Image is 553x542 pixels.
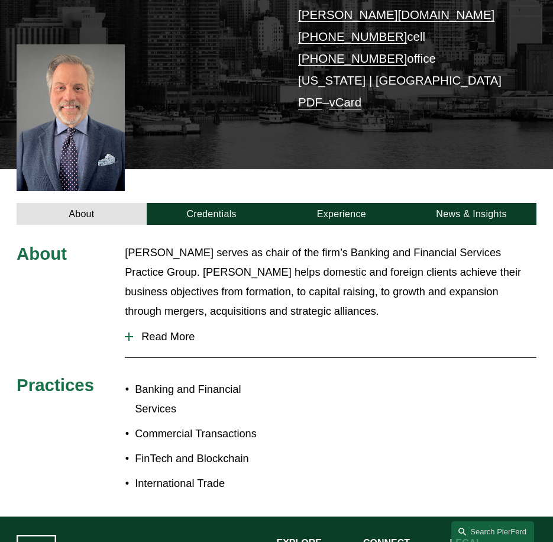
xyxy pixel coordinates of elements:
p: Banking and Financial Services [135,380,276,419]
a: [PHONE_NUMBER] [298,30,407,43]
a: About [17,203,147,225]
a: News & Insights [406,203,536,225]
p: [PERSON_NAME] serves as chair of the firm’s Banking and Financial Services Practice Group. [PERSO... [125,243,536,321]
a: vCard [329,95,361,109]
a: PDF [298,95,322,109]
p: FinTech and Blockchain [135,449,276,469]
button: Read More [125,321,536,352]
a: Search this site [451,521,534,542]
span: Practices [17,375,94,395]
span: Read More [133,330,536,343]
a: [PHONE_NUMBER] [298,51,407,65]
a: Experience [276,203,406,225]
span: About [17,244,67,263]
p: International Trade [135,474,276,493]
p: Commercial Transactions [135,424,276,444]
a: Credentials [147,203,277,225]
